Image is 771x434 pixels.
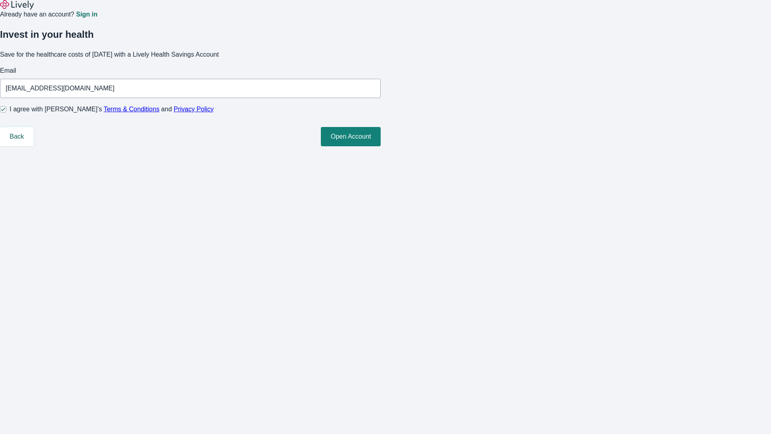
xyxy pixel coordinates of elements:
a: Sign in [76,11,97,18]
button: Open Account [321,127,381,146]
a: Terms & Conditions [104,106,159,113]
span: I agree with [PERSON_NAME]’s and [10,104,214,114]
a: Privacy Policy [174,106,214,113]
